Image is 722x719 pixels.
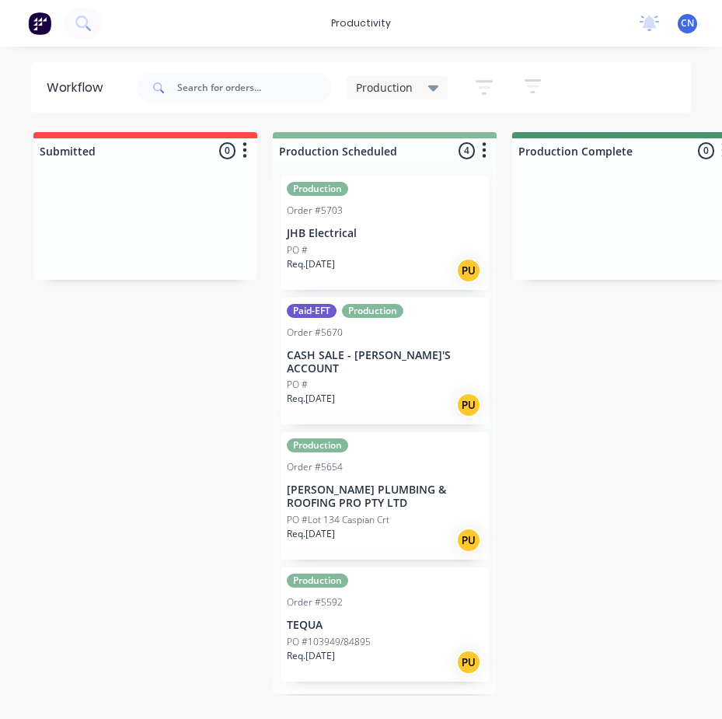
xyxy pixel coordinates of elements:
[287,483,483,510] p: [PERSON_NAME] PLUMBING & ROOFING PRO PTY LTD
[287,619,483,632] p: TEQUA
[287,257,335,271] p: Req. [DATE]
[456,650,481,675] div: PU
[287,635,371,649] p: PO #103949/84895
[356,79,413,96] span: Production
[287,574,348,588] div: Production
[456,258,481,283] div: PU
[281,567,489,682] div: ProductionOrder #5592TEQUAPO #103949/84895Req.[DATE]PU
[456,528,481,553] div: PU
[342,304,403,318] div: Production
[287,243,308,257] p: PO #
[281,432,489,560] div: ProductionOrder #5654[PERSON_NAME] PLUMBING & ROOFING PRO PTY LTDPO #Lot 134 Caspian CrtReq.[DATE]PU
[28,12,51,35] img: Factory
[287,204,343,218] div: Order #5703
[287,595,343,609] div: Order #5592
[287,304,337,318] div: Paid-EFT
[323,12,399,35] div: productivity
[681,16,694,30] span: CN
[47,79,110,97] div: Workflow
[287,438,348,452] div: Production
[287,649,335,663] p: Req. [DATE]
[456,393,481,417] div: PU
[287,527,335,541] p: Req. [DATE]
[287,326,343,340] div: Order #5670
[281,176,489,290] div: ProductionOrder #5703JHB ElectricalPO #Req.[DATE]PU
[287,513,389,527] p: PO #Lot 134 Caspian Crt
[287,349,483,375] p: CASH SALE - [PERSON_NAME]'S ACCOUNT
[287,182,348,196] div: Production
[287,227,483,240] p: JHB Electrical
[287,460,343,474] div: Order #5654
[281,298,489,425] div: Paid-EFTProductionOrder #5670CASH SALE - [PERSON_NAME]'S ACCOUNTPO #Req.[DATE]PU
[177,72,331,103] input: Search for orders...
[287,392,335,406] p: Req. [DATE]
[287,378,308,392] p: PO #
